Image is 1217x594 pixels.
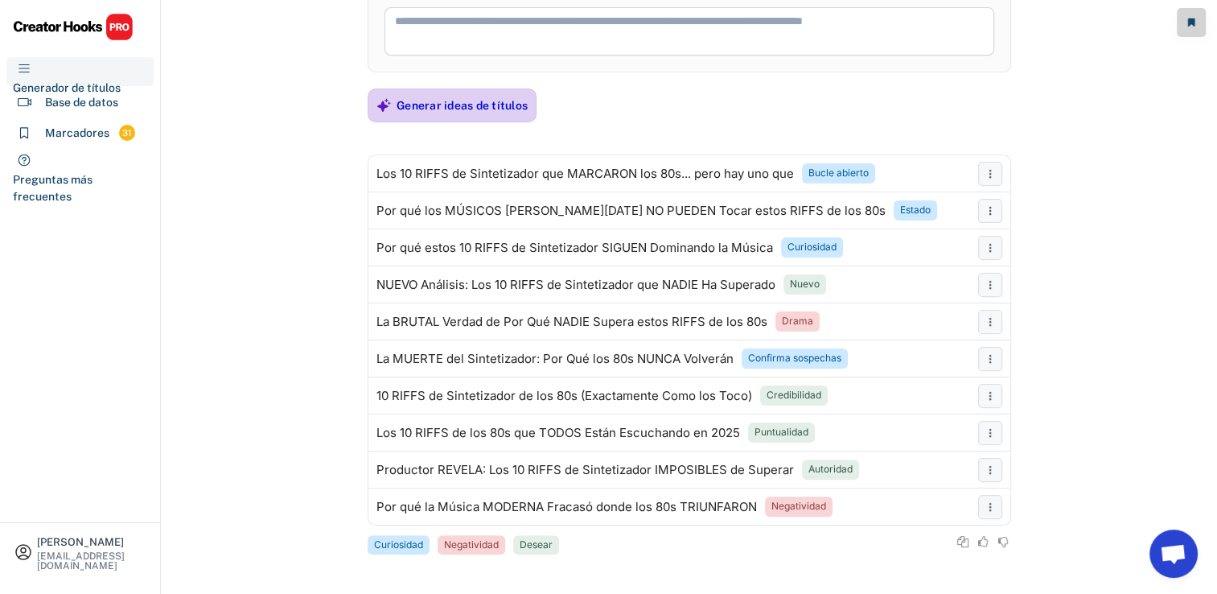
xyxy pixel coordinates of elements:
div: Desear [520,538,553,552]
div: Productor REVELA: Los 10 RIFFS de Sintetizador IMPOSIBLES de Superar [376,464,794,476]
div: Curiosidad [787,241,837,254]
div: [PERSON_NAME] [37,537,146,547]
div: Negatividad [771,500,826,514]
div: 10 RIFFS de Sintetizador de los 80s (Exactamente Como los Toco) [376,390,752,402]
div: Por qué los MÚSICOS [PERSON_NAME][DATE] NO PUEDEN Tocar estos RIFFS de los 80s [376,204,886,217]
div: Marcadores [45,125,109,142]
div: Generar ideas de títulos [397,98,528,113]
div: Negatividad [444,538,499,552]
div: Credibilidad [767,389,821,402]
div: Los 10 RIFFS de Sintetizador que MARCARON los 80s... pero hay uno que [376,167,794,180]
div: Base de datos [45,94,118,111]
div: Estado [900,204,931,217]
div: Confirma sospechas [748,352,841,365]
div: Puntualidad [754,426,808,439]
div: Generador de títulos [13,80,121,97]
div: Drama [782,315,813,328]
div: La MUERTE del Sintetizador: Por Qué los 80s NUNCA Volverán [376,353,734,365]
div: [EMAIL_ADDRESS][DOMAIN_NAME] [37,551,146,571]
div: Por qué estos 10 RIFFS de Sintetizador SIGUEN Dominando la Música [376,241,773,254]
div: Autoridad [808,463,853,476]
img: CHPRO%20Logo.svg [13,13,134,41]
div: Preguntas más frecuentes [13,171,147,205]
div: Por qué la Música MODERNA Fracasó donde los 80s TRIUNFARON [376,501,757,514]
div: Bucle abierto [808,167,869,180]
div: NUEVO Análisis: Los 10 RIFFS de Sintetizador que NADIE Ha Superado [376,278,775,291]
div: Nuevo [790,278,820,291]
div: La BRUTAL Verdad de Por Qué NADIE Supera estos RIFFS de los 80s [376,316,767,328]
div: Los 10 RIFFS de los 80s que TODOS Están Escuchando en 2025 [376,427,740,439]
div: 31 [119,126,135,140]
div: Curiosidad [374,538,423,552]
a: Chat abierto [1149,530,1198,578]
